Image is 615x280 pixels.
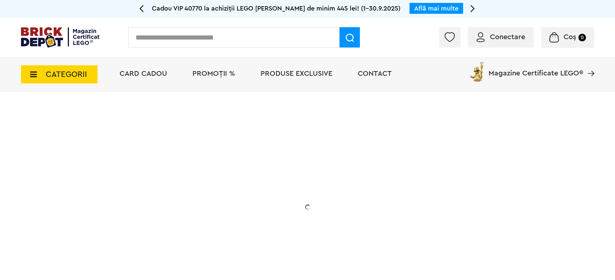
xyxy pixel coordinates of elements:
span: Coș [564,33,576,41]
span: Magazine Certificate LEGO® [489,60,583,77]
span: Conectare [490,33,525,41]
a: Produse exclusive [261,70,332,77]
h2: La două seturi LEGO de adulți achiziționate din selecție! În perioada 12 - [DATE]! [72,198,217,228]
span: Cadou VIP 40770 la achiziții LEGO [PERSON_NAME] de minim 445 lei! (1-30.9.2025) [152,5,400,12]
small: 0 [578,34,586,41]
a: Conectare [477,33,525,41]
a: Magazine Certificate LEGO® [583,60,594,67]
a: Contact [358,70,392,77]
a: Card Cadou [120,70,167,77]
a: PROMOȚII % [192,70,235,77]
h1: 20% Reducere! [72,164,217,190]
div: Explorează [72,244,217,254]
a: Află mai multe [414,5,458,12]
span: CATEGORII [46,70,87,78]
